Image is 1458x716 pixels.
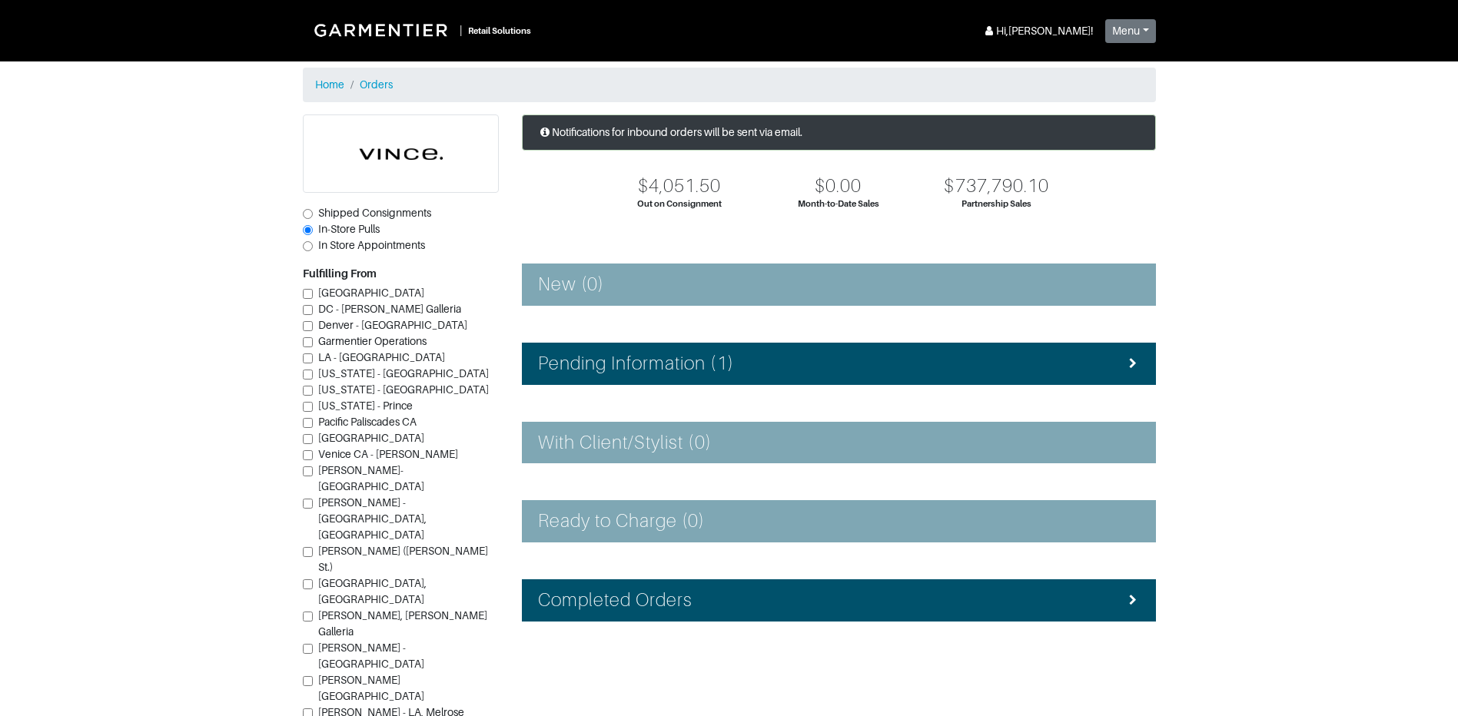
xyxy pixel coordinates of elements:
input: [PERSON_NAME]-[GEOGRAPHIC_DATA] [303,466,313,476]
input: [GEOGRAPHIC_DATA] [303,289,313,299]
img: Garmentier [306,15,460,45]
span: DC - [PERSON_NAME] Galleria [318,303,461,315]
span: [GEOGRAPHIC_DATA] [318,287,424,299]
input: Garmentier Operations [303,337,313,347]
div: $0.00 [815,175,862,197]
span: In-Store Pulls [318,223,380,235]
input: [US_STATE] - [GEOGRAPHIC_DATA] [303,386,313,396]
input: [US_STATE] - [GEOGRAPHIC_DATA] [303,370,313,380]
nav: breadcrumb [303,68,1156,102]
span: [GEOGRAPHIC_DATA], [GEOGRAPHIC_DATA] [318,577,427,605]
span: [PERSON_NAME] - [GEOGRAPHIC_DATA] [318,641,424,670]
div: Partnership Sales [961,197,1031,210]
input: [PERSON_NAME], [PERSON_NAME] Galleria [303,612,313,622]
div: Out on Consignment [637,197,722,210]
h4: Pending Information (1) [538,353,734,375]
div: Hi, [PERSON_NAME] ! [982,23,1093,39]
div: Notifications for inbound orders will be sent via email. [522,114,1156,151]
input: Pacific Paliscades CA [303,418,313,428]
span: LA - [GEOGRAPHIC_DATA] [318,351,445,363]
div: $4,051.50 [638,175,721,197]
a: Orders [360,78,393,91]
input: [US_STATE] - Prince [303,402,313,412]
input: [PERSON_NAME][GEOGRAPHIC_DATA] [303,676,313,686]
input: In-Store Pulls [303,225,313,235]
img: cyAkLTq7csKWtL9WARqkkVaF.png [304,115,498,192]
span: [GEOGRAPHIC_DATA] [318,432,424,444]
div: $737,790.10 [944,175,1049,197]
small: Retail Solutions [468,26,531,35]
span: [PERSON_NAME] ([PERSON_NAME] St.) [318,545,488,573]
input: Shipped Consignments [303,209,313,219]
span: [PERSON_NAME][GEOGRAPHIC_DATA] [318,674,424,702]
span: [PERSON_NAME]-[GEOGRAPHIC_DATA] [318,464,424,492]
h4: New (0) [538,273,604,296]
label: Fulfilling From [303,266,377,282]
h4: Completed Orders [538,589,693,612]
span: In Store Appointments [318,239,425,251]
input: LA - [GEOGRAPHIC_DATA] [303,353,313,363]
div: | [460,22,462,38]
span: [PERSON_NAME], [PERSON_NAME] Galleria [318,609,487,638]
span: Venice CA - [PERSON_NAME] [318,448,458,460]
span: Denver - [GEOGRAPHIC_DATA] [318,319,467,331]
span: [US_STATE] - [GEOGRAPHIC_DATA] [318,383,489,396]
div: Month-to-Date Sales [798,197,879,210]
span: Garmentier Operations [318,335,427,347]
span: Pacific Paliscades CA [318,416,417,428]
a: |Retail Solutions [303,12,537,48]
input: [PERSON_NAME] - [GEOGRAPHIC_DATA] [303,644,313,654]
button: Menu [1105,19,1156,43]
h4: Ready to Charge (0) [538,510,706,532]
span: [US_STATE] - Prince [318,399,413,412]
span: [PERSON_NAME] - [GEOGRAPHIC_DATA], [GEOGRAPHIC_DATA] [318,496,427,541]
input: [GEOGRAPHIC_DATA], [GEOGRAPHIC_DATA] [303,579,313,589]
input: In Store Appointments [303,241,313,251]
input: Denver - [GEOGRAPHIC_DATA] [303,321,313,331]
input: Venice CA - [PERSON_NAME] [303,450,313,460]
input: [PERSON_NAME] ([PERSON_NAME] St.) [303,547,313,557]
input: [PERSON_NAME] - [GEOGRAPHIC_DATA], [GEOGRAPHIC_DATA] [303,499,313,509]
span: [US_STATE] - [GEOGRAPHIC_DATA] [318,367,489,380]
input: [GEOGRAPHIC_DATA] [303,434,313,444]
span: Shipped Consignments [318,207,431,219]
h4: With Client/Stylist (0) [538,432,712,454]
a: Home [315,78,344,91]
input: DC - [PERSON_NAME] Galleria [303,305,313,315]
